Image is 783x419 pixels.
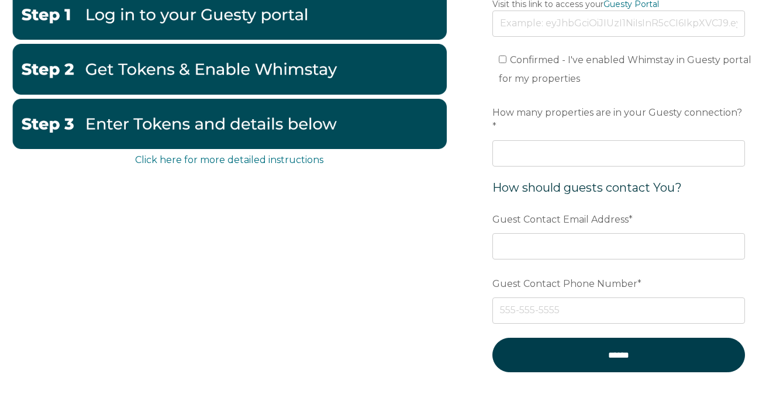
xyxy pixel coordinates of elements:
[12,99,447,149] img: EnterbelowGuesty
[499,56,506,63] input: Confirmed - I've enabled Whimstay in Guesty portal for my properties
[492,210,629,228] span: Guest Contact Email Address
[12,44,447,94] img: GuestyTokensandenable
[499,54,751,84] span: Confirmed - I've enabled Whimstay in Guesty portal for my properties
[492,11,745,36] input: Example: eyJhbGciOiJIUzI1NiIsInR5cCI6IkpXVCJ9.eyJ0b2tlbklkIjoiNjQ2NjA0ODdiNWE1Njg1NzkyMGNjYThkIiw...
[492,103,742,122] span: How many properties are in your Guesty connection?
[492,297,745,323] input: 555-555-5555
[492,275,637,293] span: Guest Contact Phone Number
[135,154,323,165] a: Click here for more detailed instructions
[492,181,682,195] span: How should guests contact You?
